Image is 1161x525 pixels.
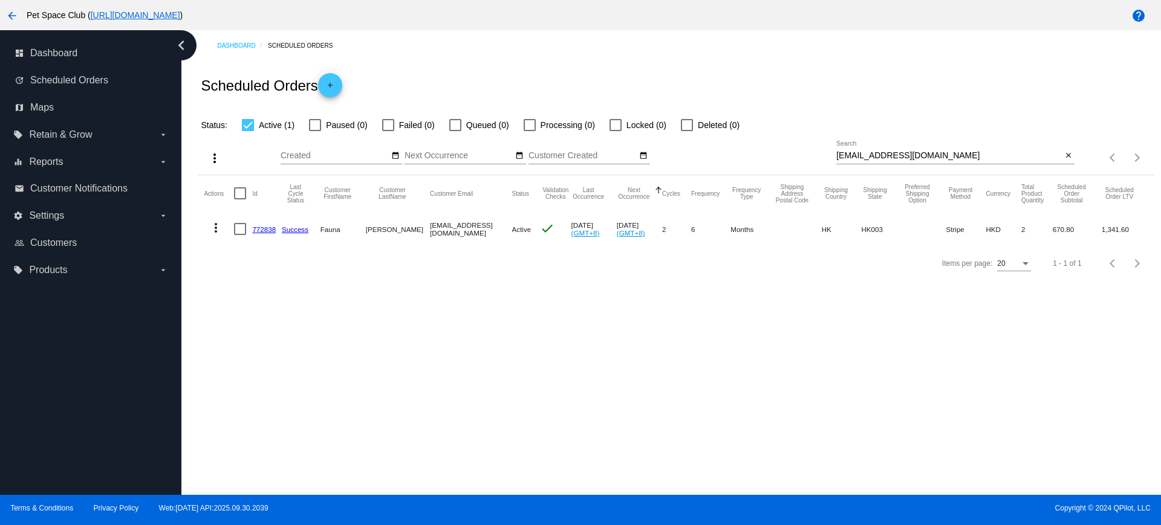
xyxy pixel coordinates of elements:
[430,211,512,246] mat-cell: [EMAIL_ADDRESS][DOMAIN_NAME]
[29,210,64,221] span: Settings
[986,211,1021,246] mat-cell: HKD
[571,211,617,246] mat-cell: [DATE]
[217,36,268,55] a: Dashboard
[172,36,191,55] i: chevron_left
[662,211,691,246] mat-cell: 2
[942,259,992,268] div: Items per page:
[591,504,1151,512] span: Copyright © 2024 QPilot, LLC
[617,187,651,200] button: Change sorting for NextOccurrenceUtc
[1125,146,1150,170] button: Next page
[366,211,430,246] mat-cell: [PERSON_NAME]
[466,118,509,132] span: Queued (0)
[326,118,367,132] span: Paused (0)
[158,130,168,140] i: arrow_drop_down
[1021,175,1053,211] mat-header-cell: Total Product Quantity
[662,190,680,197] button: Change sorting for Cycles
[13,130,23,140] i: local_offer
[15,184,24,193] i: email
[1102,211,1148,246] mat-cell: 1,341.60
[29,129,92,140] span: Retain & Grow
[15,103,24,112] i: map
[1102,187,1137,200] button: Change sorting for LifetimeValue
[27,10,183,20] span: Pet Space Club ( )
[528,151,637,161] input: Customer Created
[13,265,23,275] i: local_offer
[320,187,355,200] button: Change sorting for CustomerFirstName
[15,238,24,248] i: people_outline
[691,211,730,246] mat-cell: 6
[5,8,19,23] mat-icon: arrow_back
[836,151,1062,161] input: Search
[900,184,935,204] button: Change sorting for PreferredShippingOption
[405,151,513,161] input: Next Occurrence
[730,187,763,200] button: Change sorting for FrequencyType
[268,36,343,55] a: Scheduled Orders
[691,190,720,197] button: Change sorting for Frequency
[30,102,54,113] span: Maps
[13,211,23,221] i: settings
[822,187,851,200] button: Change sorting for ShippingCountry
[1125,251,1150,275] button: Next page
[571,229,600,237] a: (GMT+8)
[320,211,366,246] mat-cell: Fauna
[252,225,276,233] a: 772838
[512,225,532,233] span: Active
[15,98,168,117] a: map Maps
[259,118,294,132] span: Active (1)
[159,504,268,512] a: Web:[DATE] API:2025.09.30.2039
[1131,8,1146,23] mat-icon: help
[204,175,234,211] mat-header-cell: Actions
[201,73,342,97] h2: Scheduled Orders
[986,190,1010,197] button: Change sorting for CurrencyIso
[698,118,740,132] span: Deleted (0)
[91,10,180,20] a: [URL][DOMAIN_NAME]
[540,221,554,236] mat-icon: check
[30,237,77,248] span: Customers
[158,211,168,221] i: arrow_drop_down
[1101,146,1125,170] button: Previous page
[15,71,168,90] a: update Scheduled Orders
[617,229,645,237] a: (GMT+8)
[515,151,524,161] mat-icon: date_range
[281,151,389,161] input: Created
[323,81,337,95] mat-icon: add
[391,151,400,161] mat-icon: date_range
[30,48,77,59] span: Dashboard
[252,190,257,197] button: Change sorting for Id
[399,118,435,132] span: Failed (0)
[282,184,310,204] button: Change sorting for LastProcessingCycleId
[29,265,67,275] span: Products
[1101,251,1125,275] button: Previous page
[773,184,810,204] button: Change sorting for ShippingPostcode
[1053,184,1091,204] button: Change sorting for Subtotal
[997,260,1031,268] mat-select: Items per page:
[30,75,108,86] span: Scheduled Orders
[540,175,571,211] mat-header-cell: Validation Checks
[861,187,888,200] button: Change sorting for ShippingState
[282,225,308,233] a: Success
[158,265,168,275] i: arrow_drop_down
[730,211,773,246] mat-cell: Months
[1053,259,1081,268] div: 1 - 1 of 1
[512,190,529,197] button: Change sorting for Status
[541,118,595,132] span: Processing (0)
[30,183,128,194] span: Customer Notifications
[15,76,24,85] i: update
[1021,211,1053,246] mat-cell: 2
[946,211,986,246] mat-cell: Stripe
[366,187,419,200] button: Change sorting for CustomerLastName
[209,221,223,235] mat-icon: more_vert
[15,48,24,58] i: dashboard
[861,211,899,246] mat-cell: HK003
[571,187,606,200] button: Change sorting for LastOccurrenceUtc
[822,211,862,246] mat-cell: HK
[639,151,648,161] mat-icon: date_range
[1062,150,1075,163] button: Clear
[997,259,1005,268] span: 20
[10,504,73,512] a: Terms & Conditions
[15,43,168,63] a: dashboard Dashboard
[158,157,168,167] i: arrow_drop_down
[15,179,168,198] a: email Customer Notifications
[13,157,23,167] i: equalizer
[201,120,227,130] span: Status:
